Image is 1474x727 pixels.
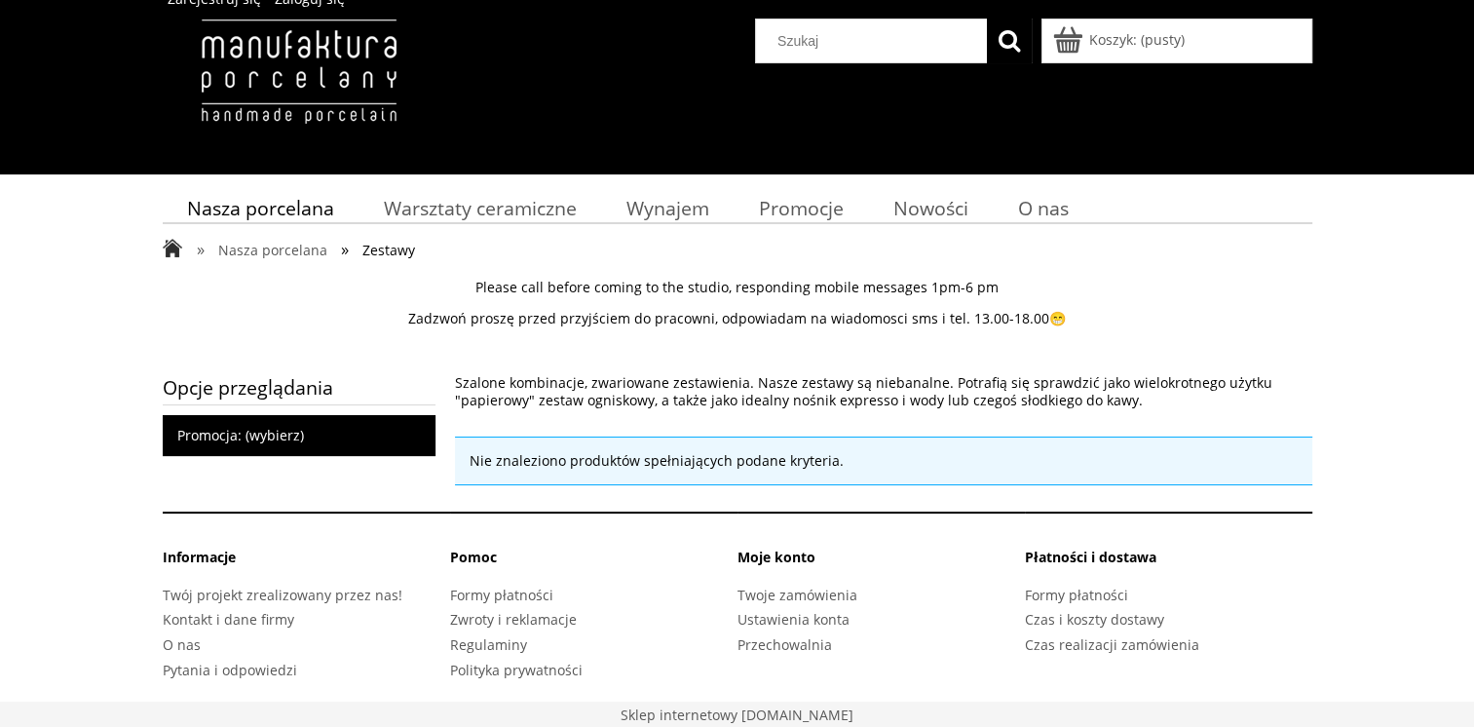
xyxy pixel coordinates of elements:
b: (pusty) [1141,30,1185,49]
a: » Nasza porcelana [197,241,327,259]
a: Ustawienia konta [737,610,850,629]
span: O nas [1018,195,1069,221]
span: » [197,238,205,260]
a: Warsztaty ceramiczne [359,189,601,227]
span: Nasza porcelana [187,195,334,221]
p: Please call before coming to the studio, responding mobile messages 1pm-6 pm [163,279,1312,296]
a: Czas i koszty dostawy [1025,610,1164,629]
li: Informacje [163,548,450,582]
a: Twój projekt zrealizowany przez nas! [163,586,402,604]
a: Produkty w koszyku 0. Przejdź do koszyka [1056,30,1185,49]
span: Promocja: (wybierz) [164,416,435,455]
p: Szalone kombinacje, zwariowane zestawienia. Nasze zestawy są niebanalne. Potrafią się sprawdzić j... [455,374,1312,409]
a: Formy płatności [1025,586,1128,604]
a: Czas realizacji zamówienia [1025,635,1199,654]
a: Kontakt i dane firmy [163,610,294,629]
a: Nowości [868,189,993,227]
a: Formy płatności [450,586,553,604]
li: Pomoc [450,548,737,582]
span: Koszyk: [1089,30,1137,49]
a: Wynajem [601,189,734,227]
img: Manufaktura Porcelany [163,19,435,165]
div: Filtruj [163,415,435,456]
span: Warsztaty ceramiczne [384,195,577,221]
span: » [341,238,349,260]
a: Regulaminy [450,635,527,654]
span: Nasza porcelana [218,241,327,259]
a: Sklep stworzony na platformie Shoper. Przejdź do strony shoper.pl - otwiera się w nowej karcie [621,706,853,724]
span: Zestawy [362,241,415,259]
a: Nasza porcelana [163,189,359,227]
span: Nowości [893,195,968,221]
a: O nas [993,189,1093,227]
a: O nas [163,635,201,654]
a: Zwroty i reklamacje [450,610,577,629]
li: Płatności i dostawa [1025,548,1312,582]
input: Szukaj w sklepie [763,19,987,62]
a: Pytania i odpowiedzi [163,661,297,679]
button: Szukaj [987,19,1032,63]
a: Twoje zamówienia [737,586,857,604]
li: Moje konto [737,548,1025,582]
a: Przechowalnia [737,635,832,654]
a: Polityka prywatności [450,661,583,679]
a: Promocje [734,189,868,227]
span: Wynajem [626,195,709,221]
p: Zadzwoń proszę przed przyjściem do pracowni, odpowiadam na wiadomosci sms i tel. 13.00-18.00😁 [163,310,1312,327]
span: Opcje przeglądania [163,370,435,404]
p: Nie znaleziono produktów spełniających podane kryteria. [470,452,1298,470]
span: Promocje [759,195,844,221]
